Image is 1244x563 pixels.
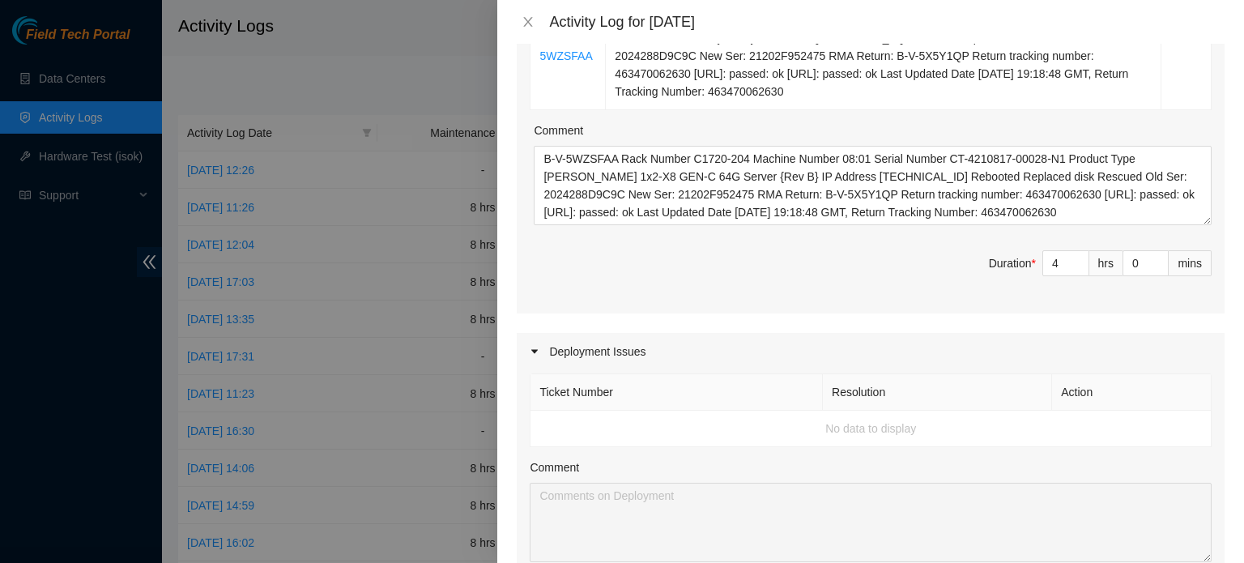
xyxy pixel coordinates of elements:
[517,333,1225,370] div: Deployment Issues
[530,459,579,476] label: Comment
[549,13,1225,31] div: Activity Log for [DATE]
[823,374,1052,411] th: Resolution
[517,15,539,30] button: Close
[530,483,1212,562] textarea: Comment
[534,122,583,139] label: Comment
[522,15,535,28] span: close
[530,411,1212,447] td: No data to display
[1089,250,1123,276] div: hrs
[1169,250,1212,276] div: mins
[534,146,1212,225] textarea: Comment
[1052,374,1212,411] th: Action
[989,254,1036,272] div: Duration
[530,374,823,411] th: Ticket Number
[530,347,539,356] span: caret-right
